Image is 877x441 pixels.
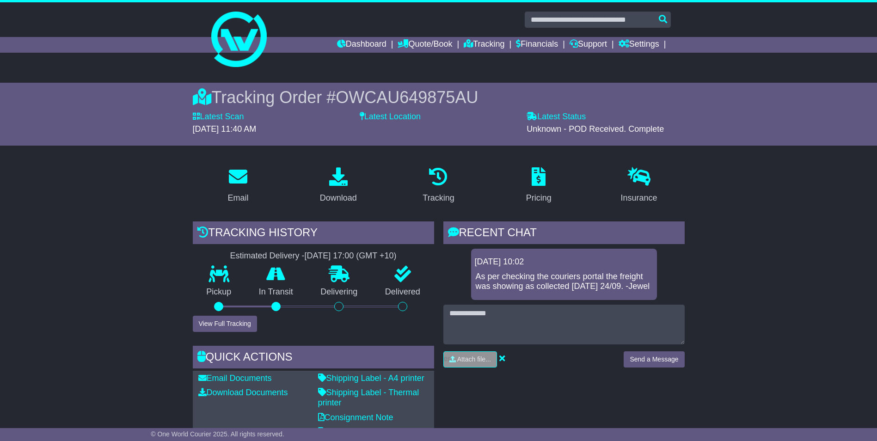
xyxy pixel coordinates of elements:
[193,316,257,332] button: View Full Tracking
[320,192,357,204] div: Download
[527,124,664,134] span: Unknown - POD Received. Complete
[624,351,684,367] button: Send a Message
[464,37,504,53] a: Tracking
[193,221,434,246] div: Tracking history
[198,374,272,383] a: Email Documents
[318,388,419,407] a: Shipping Label - Thermal printer
[336,88,478,107] span: OWCAU649875AU
[475,257,653,267] div: [DATE] 10:02
[621,192,657,204] div: Insurance
[526,192,552,204] div: Pricing
[151,430,284,438] span: © One World Courier 2025. All rights reserved.
[527,112,586,122] label: Latest Status
[371,287,434,297] p: Delivered
[227,192,248,204] div: Email
[615,164,663,208] a: Insurance
[245,287,307,297] p: In Transit
[193,87,685,107] div: Tracking Order #
[423,192,454,204] div: Tracking
[443,221,685,246] div: RECENT CHAT
[476,272,652,292] p: As per checking the couriers portal the freight was showing as collected [DATE] 24/09. -Jewel
[318,413,393,422] a: Consignment Note
[193,124,257,134] span: [DATE] 11:40 AM
[570,37,607,53] a: Support
[360,112,421,122] label: Latest Location
[193,287,245,297] p: Pickup
[198,388,288,397] a: Download Documents
[193,346,434,371] div: Quick Actions
[520,164,558,208] a: Pricing
[417,164,460,208] a: Tracking
[221,164,254,208] a: Email
[398,37,452,53] a: Quote/Book
[193,251,434,261] div: Estimated Delivery -
[318,427,408,436] a: Original Address Label
[307,287,372,297] p: Delivering
[619,37,659,53] a: Settings
[305,251,397,261] div: [DATE] 17:00 (GMT +10)
[193,112,244,122] label: Latest Scan
[318,374,424,383] a: Shipping Label - A4 printer
[337,37,386,53] a: Dashboard
[314,164,363,208] a: Download
[516,37,558,53] a: Financials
